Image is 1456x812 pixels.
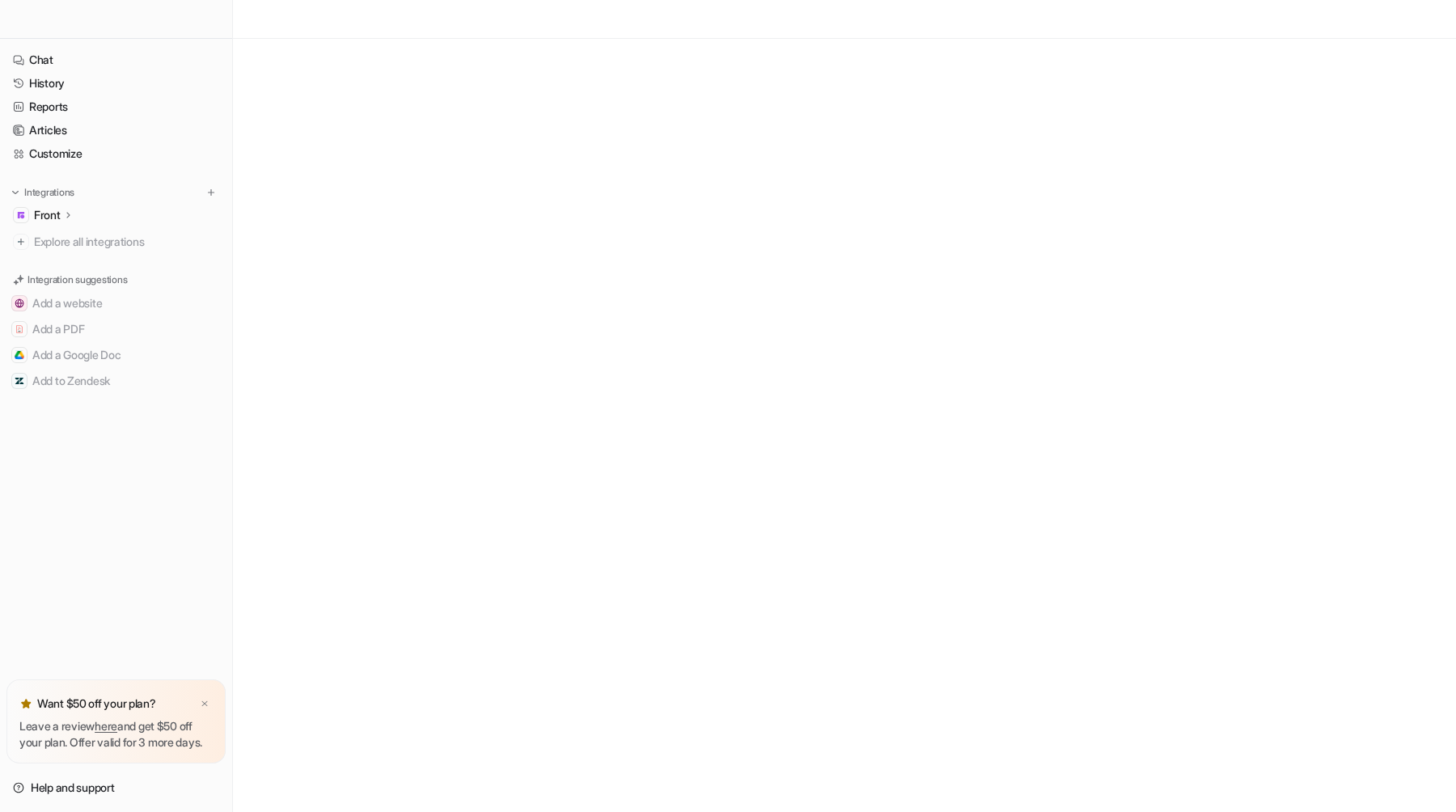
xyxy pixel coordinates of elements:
span: Explore all integrations [34,229,219,255]
img: menu_add.svg [205,187,217,198]
img: Add a Google Doc [15,350,24,360]
img: Add to Zendesk [15,376,24,386]
button: Add a PDFAdd a PDF [6,316,226,342]
a: here [95,719,117,733]
img: Add a PDF [15,324,24,334]
button: Add a websiteAdd a website [6,290,226,316]
img: x [200,699,210,709]
img: expand menu [10,187,21,198]
button: Add a Google DocAdd a Google Doc [6,342,226,368]
button: Add to ZendeskAdd to Zendesk [6,368,226,394]
img: star [19,697,32,710]
p: Leave a review and get $50 off your plan. Offer valid for 3 more days. [19,718,213,751]
button: Integrations [6,184,79,201]
p: Front [34,207,61,223]
a: Explore all integrations [6,230,226,253]
img: explore all integrations [13,234,29,250]
img: Add a website [15,298,24,308]
a: History [6,72,226,95]
a: Customize [6,142,226,165]
p: Integrations [24,186,74,199]
a: Reports [6,95,226,118]
a: Chat [6,49,226,71]
a: Help and support [6,776,226,799]
a: Articles [6,119,226,142]
p: Want $50 off your plan? [37,696,156,712]
p: Integration suggestions [28,273,127,287]
img: Front [16,210,26,220]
